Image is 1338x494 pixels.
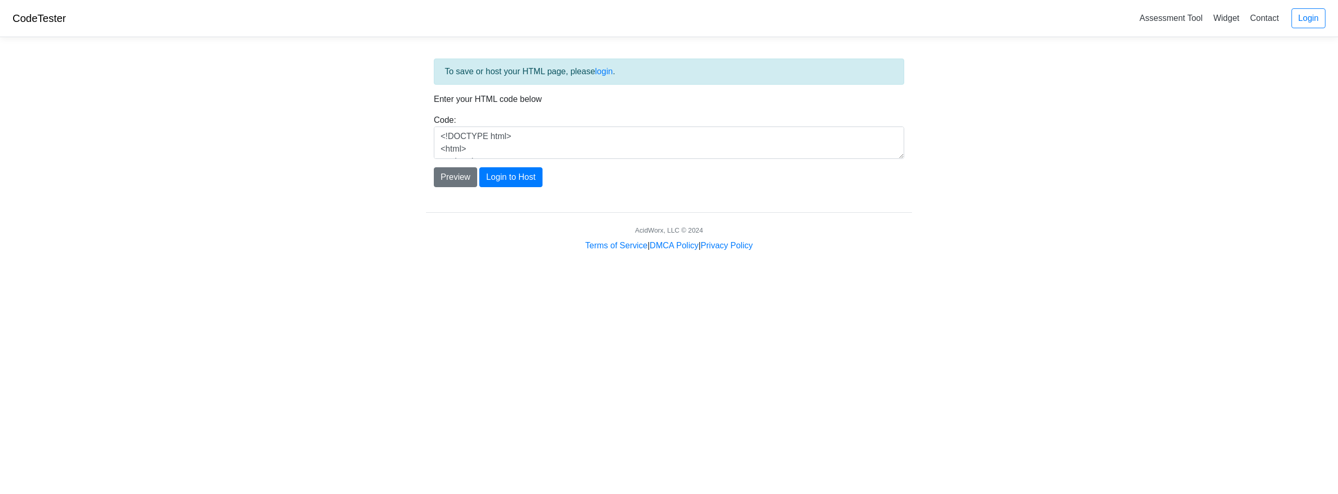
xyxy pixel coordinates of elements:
[479,167,542,187] button: Login to Host
[585,241,648,250] a: Terms of Service
[434,93,904,106] p: Enter your HTML code below
[434,167,477,187] button: Preview
[13,13,66,24] a: CodeTester
[434,59,904,85] div: To save or host your HTML page, please .
[426,114,912,159] div: Code:
[595,67,613,76] a: login
[701,241,753,250] a: Privacy Policy
[635,225,703,235] div: AcidWorx, LLC © 2024
[434,127,904,159] textarea: <!DOCTYPE html> <html> <head> <title>Test</title> </head> <body> <h1>Hello, world!</h1> </body> <...
[585,239,753,252] div: | |
[1291,8,1325,28] a: Login
[1209,9,1243,27] a: Widget
[1135,9,1207,27] a: Assessment Tool
[1246,9,1283,27] a: Contact
[650,241,698,250] a: DMCA Policy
